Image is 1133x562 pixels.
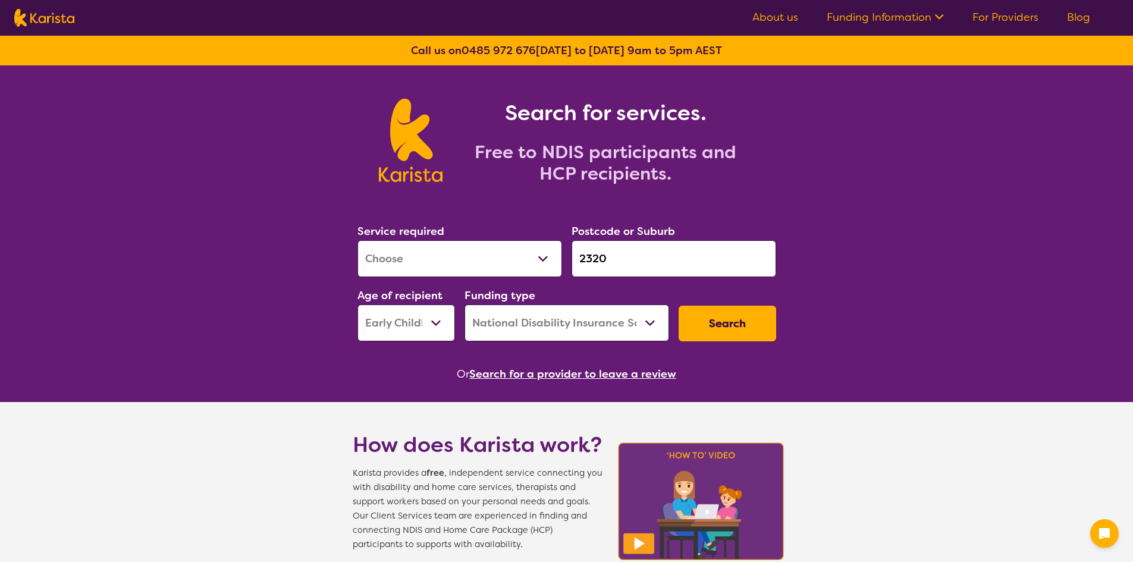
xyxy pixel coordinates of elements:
label: Service required [357,224,444,238]
button: Search [679,306,776,341]
h1: Search for services. [457,99,754,127]
a: 0485 972 676 [462,43,536,58]
span: Or [457,365,469,383]
a: Funding Information [827,10,944,24]
img: Karista logo [14,9,74,27]
b: free [426,467,444,479]
button: Search for a provider to leave a review [469,365,676,383]
img: Karista logo [379,99,442,182]
input: Type [572,240,776,277]
h2: Free to NDIS participants and HCP recipients. [457,142,754,184]
label: Postcode or Suburb [572,224,675,238]
a: For Providers [972,10,1038,24]
span: Karista provides a , independent service connecting you with disability and home care services, t... [353,466,602,552]
b: Call us on [DATE] to [DATE] 9am to 5pm AEST [411,43,722,58]
label: Age of recipient [357,288,442,303]
a: About us [752,10,798,24]
h1: How does Karista work? [353,431,602,459]
a: Blog [1067,10,1090,24]
label: Funding type [465,288,535,303]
